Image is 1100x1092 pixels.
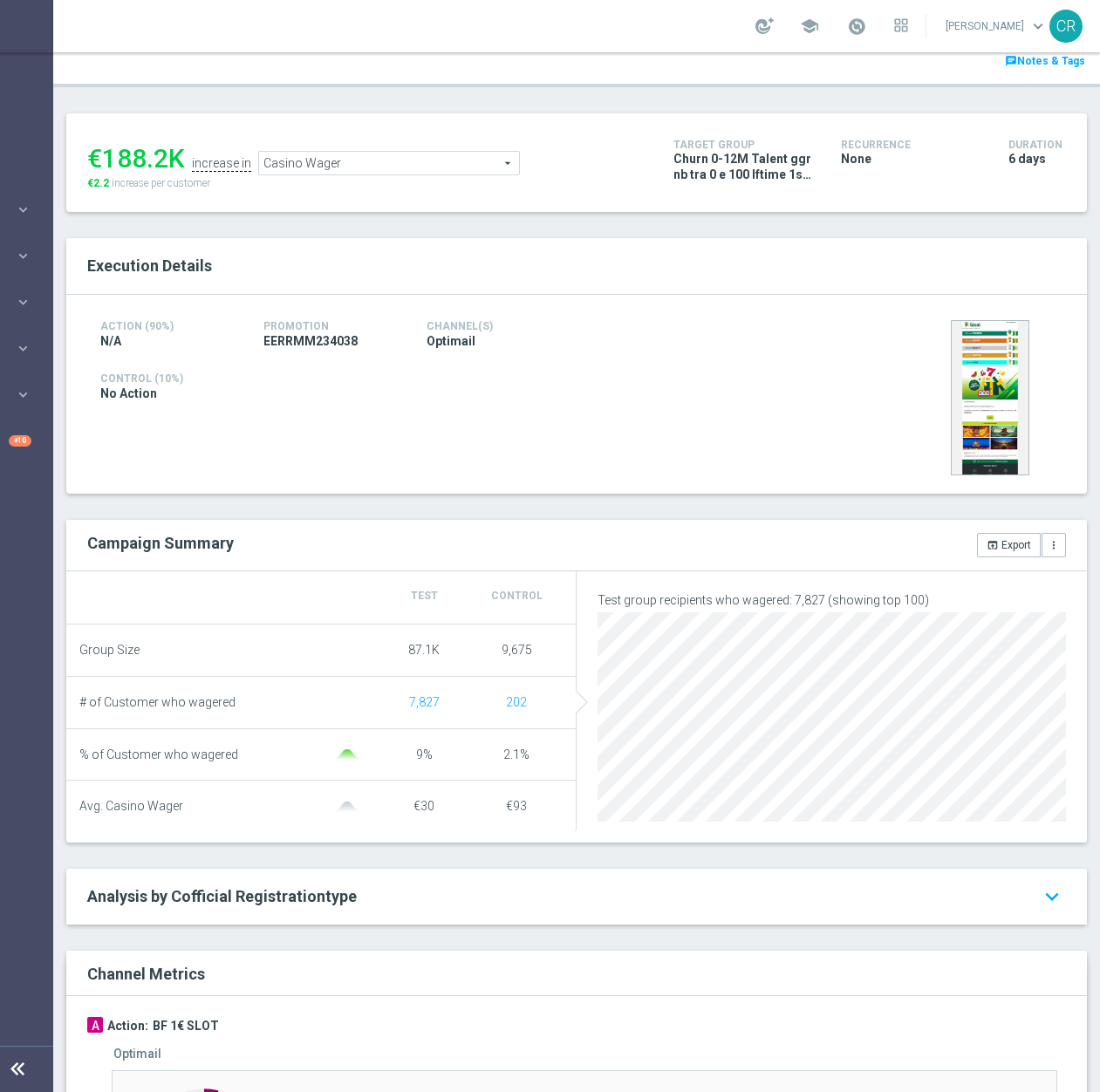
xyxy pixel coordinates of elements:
[987,539,999,551] i: open_in_browser
[100,372,727,385] h4: Control (10%)
[1048,539,1060,551] i: more_vert
[1028,17,1048,36] span: keyboard_arrow_down
[263,333,358,349] span: EERRMM234038
[87,177,109,189] span: €2.2
[79,695,236,710] span: # of Customer who wagered
[409,695,440,709] span: Show unique customers
[87,143,185,174] div: €188.2K
[100,386,157,401] span: No Action
[673,151,815,182] span: Churn 0-12M Talent ggr nb tra 0 e 100 lftime 1st Casino
[87,961,1076,985] div: Channel Metrics
[9,435,31,447] div: +10
[87,887,357,905] span: Analysis by Cofficial Registrationtype
[503,747,530,761] span: 2.1%
[15,248,31,264] i: keyboard_arrow_right
[951,320,1029,475] img: 36039.jpeg
[330,802,365,813] img: gaussianGrey.svg
[87,534,234,552] h2: Campaign Summary
[192,156,251,172] div: increase in
[841,139,982,151] h4: Recurrence
[107,1018,148,1034] h3: Action:
[15,201,31,218] i: keyboard_arrow_right
[1008,151,1046,167] span: 6 days
[263,320,400,332] h4: Promotion
[1005,55,1017,67] i: chat
[87,886,1066,907] a: Analysis by Cofficial Registrationtype keyboard_arrow_down
[100,333,121,349] span: N/A
[944,13,1049,39] a: [PERSON_NAME]keyboard_arrow_down
[15,294,31,311] i: keyboard_arrow_right
[502,643,532,657] span: 9,675
[977,533,1041,557] button: open_in_browser Export
[100,320,237,332] h4: Action (90%)
[598,592,1066,608] p: Test group recipients who wagered: 7,827 (showing top 100)
[79,643,140,658] span: Group Size
[416,747,433,761] span: 9%
[1008,139,1066,151] h4: Duration
[79,799,183,814] span: Avg. Casino Wager
[841,151,871,167] span: None
[87,256,212,275] span: Execution Details
[330,749,365,761] img: gaussianGreen.svg
[506,695,527,709] span: Show unique customers
[1042,533,1066,557] button: more_vert
[112,177,210,189] span: increase per customer
[15,386,31,403] i: keyboard_arrow_right
[113,1047,161,1061] h5: Optimail
[153,1018,219,1034] h3: BF 1€ SLOT
[79,747,238,762] span: % of Customer who wagered
[87,1017,103,1033] div: A
[491,590,543,602] span: Control
[506,799,527,813] span: €93
[800,17,819,36] span: school
[1003,51,1087,71] a: chatNotes & Tags
[411,590,438,602] span: Test
[427,333,475,349] span: Optimail
[87,965,205,983] h2: Channel Metrics
[427,320,564,332] h4: Channel(s)
[15,340,31,357] i: keyboard_arrow_right
[673,139,815,151] h4: Target Group
[1038,881,1066,912] i: keyboard_arrow_down
[408,643,440,657] span: 87.1K
[413,799,434,813] span: €30
[1049,10,1083,43] div: CR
